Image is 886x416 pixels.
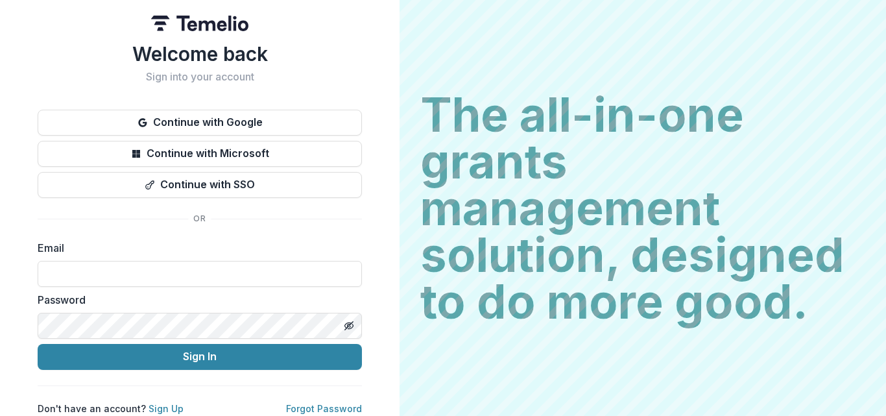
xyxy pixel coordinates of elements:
[286,403,362,414] a: Forgot Password
[38,42,362,66] h1: Welcome back
[38,172,362,198] button: Continue with SSO
[38,110,362,136] button: Continue with Google
[38,292,354,308] label: Password
[38,240,354,256] label: Email
[339,315,359,336] button: Toggle password visibility
[38,141,362,167] button: Continue with Microsoft
[38,402,184,415] p: Don't have an account?
[151,16,248,31] img: Temelio
[38,71,362,83] h2: Sign into your account
[149,403,184,414] a: Sign Up
[38,344,362,370] button: Sign In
